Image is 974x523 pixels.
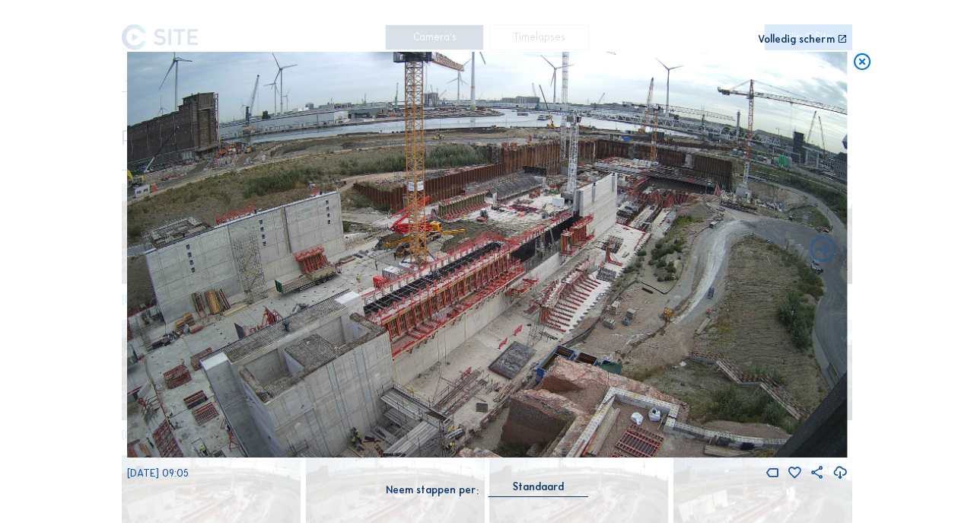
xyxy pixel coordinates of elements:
img: Image [127,52,848,458]
span: [DATE] 09:05 [127,467,189,480]
div: Standaard [489,480,588,496]
div: Standaard [513,480,564,494]
div: Volledig scherm [758,34,835,44]
i: Back [807,235,838,266]
div: Neem stappen per: [386,485,479,495]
